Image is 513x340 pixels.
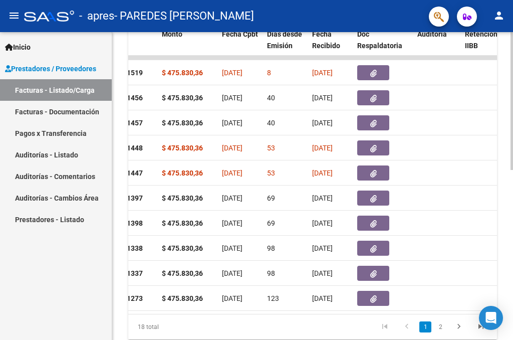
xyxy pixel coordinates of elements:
a: 1 [419,321,431,332]
span: [DATE] [222,69,242,77]
div: 18 total [128,314,200,339]
li: page 1 [418,318,433,335]
li: page 2 [433,318,448,335]
span: [DATE] [312,119,333,127]
span: [DATE] [312,244,333,252]
span: [DATE] [312,294,333,302]
span: Retencion IIBB [465,30,497,50]
span: 69 [267,194,275,202]
span: 40 [267,94,275,102]
datatable-header-cell: Fecha Cpbt [218,24,263,68]
strong: $ 475.830,36 [162,269,203,277]
datatable-header-cell: Días desde Emisión [263,24,308,68]
span: [DATE] [222,269,242,277]
strong: $ 475.830,36 [162,169,203,177]
span: [DATE] [222,144,242,152]
span: [DATE] [222,119,242,127]
span: [DATE] [222,219,242,227]
span: Monto [162,30,182,38]
span: Doc Respaldatoria [357,30,402,50]
strong: $ 475.830,36 [162,69,203,77]
strong: $ 475.830,36 [162,294,203,302]
strong: $ 475.830,36 [162,194,203,202]
span: [DATE] [222,244,242,252]
a: go to next page [449,321,468,332]
span: 98 [267,244,275,252]
span: [DATE] [222,294,242,302]
span: Días desde Emisión [267,30,302,50]
span: [DATE] [222,169,242,177]
span: 8 [267,69,271,77]
strong: $ 475.830,36 [162,144,203,152]
span: [DATE] [312,169,333,177]
span: Fecha Cpbt [222,30,258,38]
span: Auditoria [417,30,447,38]
a: go to first page [375,321,394,332]
span: - apres [79,5,114,27]
span: [DATE] [222,194,242,202]
span: [DATE] [312,69,333,77]
span: [DATE] [312,269,333,277]
a: 2 [434,321,446,332]
datatable-header-cell: Fecha Recibido [308,24,353,68]
a: go to last page [471,321,490,332]
span: Inicio [5,42,31,53]
span: Fecha Recibido [312,30,340,50]
mat-icon: menu [8,10,20,22]
span: [DATE] [312,194,333,202]
div: Open Intercom Messenger [479,306,503,330]
span: - PAREDES [PERSON_NAME] [114,5,254,27]
mat-icon: person [493,10,505,22]
span: 53 [267,169,275,177]
strong: $ 475.830,36 [162,244,203,252]
span: [DATE] [312,144,333,152]
a: go to previous page [397,321,416,332]
span: Prestadores / Proveedores [5,63,96,74]
strong: $ 475.830,36 [162,119,203,127]
datatable-header-cell: Doc Respaldatoria [353,24,413,68]
span: 123 [267,294,279,302]
strong: $ 475.830,36 [162,219,203,227]
strong: $ 475.830,36 [162,94,203,102]
span: 69 [267,219,275,227]
span: [DATE] [312,219,333,227]
span: 53 [267,144,275,152]
datatable-header-cell: Auditoria [413,24,461,68]
datatable-header-cell: Retencion IIBB [461,24,501,68]
datatable-header-cell: Monto [158,24,218,68]
span: [DATE] [312,94,333,102]
span: 40 [267,119,275,127]
span: 98 [267,269,275,277]
span: [DATE] [222,94,242,102]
